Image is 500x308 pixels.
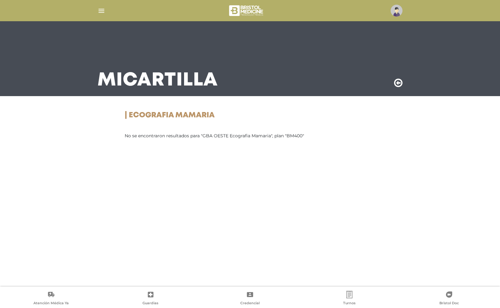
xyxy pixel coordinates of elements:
[97,72,218,89] h3: Mi Cartilla
[142,301,158,306] span: Guardias
[240,301,260,306] span: Credencial
[125,133,375,139] div: No se encontraron resultados para "GBA OESTE Ecografia Mamaria", plan "BM400"
[228,3,265,18] img: bristol-medicine-blanco.png
[33,301,69,306] span: Atención Médica Ya
[200,291,300,307] a: Credencial
[300,291,399,307] a: Turnos
[391,5,402,17] img: profile-placeholder.svg
[343,301,356,306] span: Turnos
[97,7,105,15] img: Cober_menu-lines-white.svg
[125,111,375,120] h1: | Ecografia Mamaria
[439,301,459,306] span: Bristol Doc
[399,291,499,307] a: Bristol Doc
[1,291,101,307] a: Atención Médica Ya
[101,291,200,307] a: Guardias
